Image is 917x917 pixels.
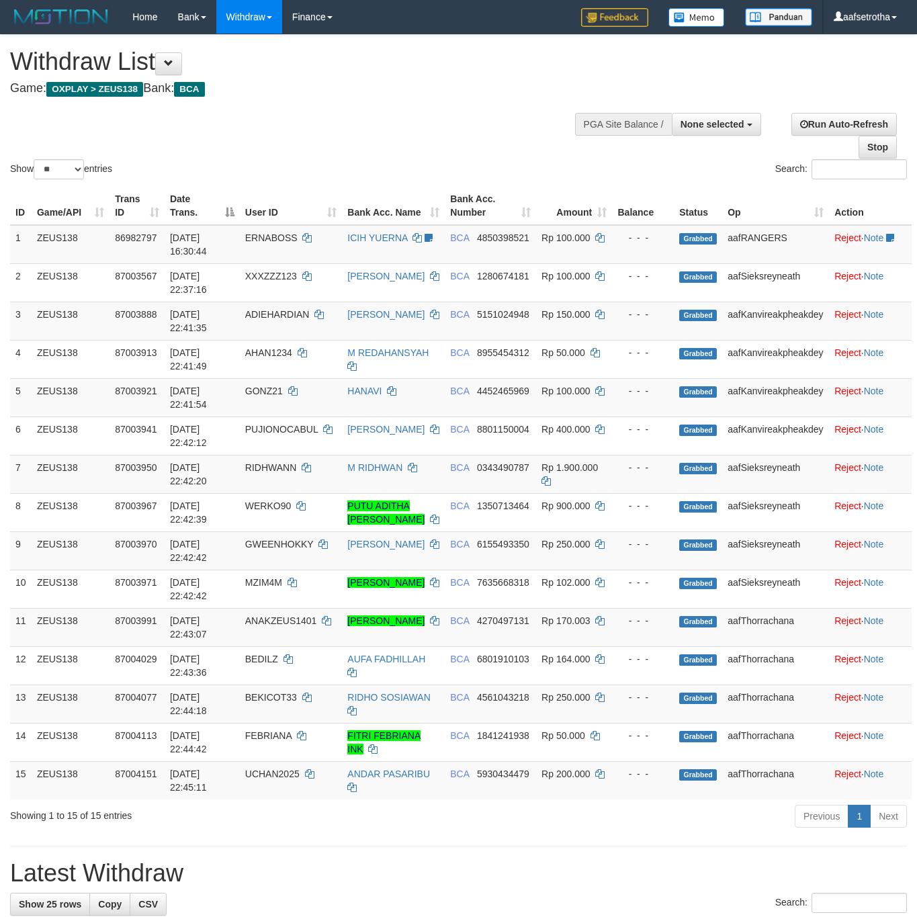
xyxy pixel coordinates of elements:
[541,654,590,664] span: Rp 164.000
[536,187,612,225] th: Amount: activate to sort column ascending
[450,271,469,281] span: BCA
[679,731,717,742] span: Grabbed
[170,424,207,448] span: [DATE] 22:42:12
[679,233,717,245] span: Grabbed
[541,615,590,626] span: Rp 170.003
[541,347,585,358] span: Rp 50.000
[679,348,717,359] span: Grabbed
[245,692,297,703] span: BEKICOT33
[477,386,529,396] span: Copy 4452465969 to clipboard
[34,159,84,179] select: Showentries
[347,462,402,473] a: M RIDHWAN
[834,462,861,473] a: Reject
[170,309,207,333] span: [DATE] 22:41:35
[617,269,668,283] div: - - -
[450,615,469,626] span: BCA
[245,271,297,281] span: XXXZZZ123
[10,82,598,95] h4: Game: Bank:
[245,500,291,511] span: WERKO90
[477,462,529,473] span: Copy 0343490787 to clipboard
[450,347,469,358] span: BCA
[722,531,829,570] td: aafSieksreyneath
[240,187,343,225] th: User ID: activate to sort column ascending
[245,347,292,358] span: AHAN1234
[617,614,668,627] div: - - -
[829,187,912,225] th: Action
[672,113,761,136] button: None selected
[115,730,157,741] span: 87004113
[347,539,425,550] a: [PERSON_NAME]
[722,455,829,493] td: aafSieksreyneath
[745,8,812,26] img: panduan.png
[541,500,590,511] span: Rp 900.000
[347,386,382,396] a: HANAVI
[829,608,912,646] td: ·
[679,425,717,436] span: Grabbed
[829,417,912,455] td: ·
[829,455,912,493] td: ·
[541,462,598,473] span: Rp 1.900.000
[32,646,110,685] td: ZEUS138
[115,539,157,550] span: 87003970
[32,531,110,570] td: ZEUS138
[812,159,907,179] input: Search:
[834,309,861,320] a: Reject
[347,692,430,703] a: RIDHO SOSIAWAN
[347,769,430,779] a: ANDAR PASARIBU
[115,615,157,626] span: 87003991
[812,893,907,913] input: Search:
[115,271,157,281] span: 87003567
[834,577,861,588] a: Reject
[679,693,717,704] span: Grabbed
[864,654,884,664] a: Note
[245,615,317,626] span: ANAKZEUS1401
[834,615,861,626] a: Reject
[46,82,143,97] span: OXPLAY > ZEUS138
[722,417,829,455] td: aafKanvireakpheakdey
[722,378,829,417] td: aafKanvireakpheakdey
[170,462,207,486] span: [DATE] 22:42:20
[245,730,292,741] span: FEBRIANA
[245,386,283,396] span: GONZ21
[10,378,32,417] td: 5
[541,730,585,741] span: Rp 50.000
[245,577,282,588] span: MZIM4M
[541,271,590,281] span: Rp 100.000
[477,692,529,703] span: Copy 4561043218 to clipboard
[864,386,884,396] a: Note
[722,570,829,608] td: aafSieksreyneath
[829,570,912,608] td: ·
[10,302,32,340] td: 3
[617,729,668,742] div: - - -
[110,187,165,225] th: Trans ID: activate to sort column ascending
[32,493,110,531] td: ZEUS138
[834,500,861,511] a: Reject
[450,424,469,435] span: BCA
[477,769,529,779] span: Copy 5930434479 to clipboard
[32,455,110,493] td: ZEUS138
[541,424,590,435] span: Rp 400.000
[617,423,668,436] div: - - -
[679,386,717,398] span: Grabbed
[10,893,90,916] a: Show 25 rows
[10,860,907,887] h1: Latest Withdraw
[170,386,207,410] span: [DATE] 22:41:54
[347,309,425,320] a: [PERSON_NAME]
[722,263,829,302] td: aafSieksreyneath
[32,187,110,225] th: Game/API: activate to sort column ascending
[864,577,884,588] a: Note
[829,493,912,531] td: ·
[445,187,536,225] th: Bank Acc. Number: activate to sort column ascending
[10,340,32,378] td: 4
[617,576,668,589] div: - - -
[617,652,668,666] div: - - -
[829,723,912,761] td: ·
[477,577,529,588] span: Copy 7635668318 to clipboard
[477,309,529,320] span: Copy 5151024948 to clipboard
[450,769,469,779] span: BCA
[864,271,884,281] a: Note
[617,308,668,321] div: - - -
[722,225,829,264] td: aafRANGERS
[450,386,469,396] span: BCA
[575,113,672,136] div: PGA Site Balance /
